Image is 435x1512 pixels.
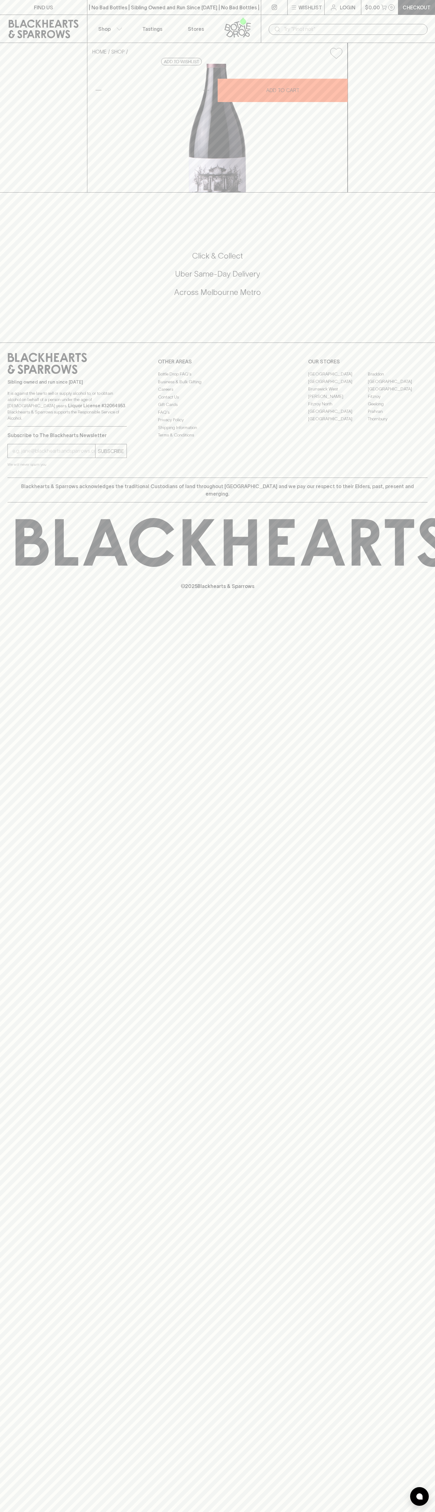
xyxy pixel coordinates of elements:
[368,415,428,422] a: Thornbury
[7,379,127,385] p: Sibling owned and run since [DATE]
[308,400,368,408] a: Fitzroy North
[368,400,428,408] a: Geelong
[308,370,368,378] a: [GEOGRAPHIC_DATA]
[98,447,124,455] p: SUBSCRIBE
[87,15,131,43] button: Shop
[7,287,428,297] h5: Across Melbourne Metro
[298,4,322,11] p: Wishlist
[403,4,431,11] p: Checkout
[368,385,428,393] a: [GEOGRAPHIC_DATA]
[131,15,174,43] a: Tastings
[174,15,218,43] a: Stores
[158,378,277,385] a: Business & Bulk Gifting
[284,24,423,34] input: Try "Pinot noir"
[158,416,277,424] a: Privacy Policy
[34,4,53,11] p: FIND US
[390,6,393,9] p: 0
[416,1493,423,1500] img: bubble-icon
[68,403,125,408] strong: Liquor License #32064953
[158,401,277,408] a: Gift Cards
[111,49,125,54] a: SHOP
[308,415,368,422] a: [GEOGRAPHIC_DATA]
[7,461,127,468] p: We will never spam you
[7,226,428,330] div: Call to action block
[368,378,428,385] a: [GEOGRAPHIC_DATA]
[368,408,428,415] a: Prahran
[98,25,111,33] p: Shop
[368,393,428,400] a: Fitzroy
[328,45,345,61] button: Add to wishlist
[188,25,204,33] p: Stores
[12,446,95,456] input: e.g. jane@blackheartsandsparrows.com.au
[87,64,347,192] img: 41222.png
[7,251,428,261] h5: Click & Collect
[308,393,368,400] a: [PERSON_NAME]
[7,390,127,421] p: It is against the law to sell or supply alcohol to, or to obtain alcohol on behalf of a person un...
[308,378,368,385] a: [GEOGRAPHIC_DATA]
[340,4,355,11] p: Login
[308,408,368,415] a: [GEOGRAPHIC_DATA]
[266,86,299,94] p: ADD TO CART
[12,483,423,497] p: Blackhearts & Sparrows acknowledges the traditional Custodians of land throughout [GEOGRAPHIC_DAT...
[142,25,162,33] p: Tastings
[158,386,277,393] a: Careers
[368,370,428,378] a: Braddon
[158,393,277,401] a: Contact Us
[92,49,107,54] a: HOME
[95,444,127,458] button: SUBSCRIBE
[158,424,277,431] a: Shipping Information
[158,358,277,365] p: OTHER AREAS
[7,432,127,439] p: Subscribe to The Blackhearts Newsletter
[158,432,277,439] a: Terms & Conditions
[161,58,202,65] button: Add to wishlist
[158,371,277,378] a: Bottle Drop FAQ's
[365,4,380,11] p: $0.00
[7,269,428,279] h5: Uber Same-Day Delivery
[308,358,428,365] p: OUR STORES
[158,408,277,416] a: FAQ's
[218,79,348,102] button: ADD TO CART
[308,385,368,393] a: Brunswick West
